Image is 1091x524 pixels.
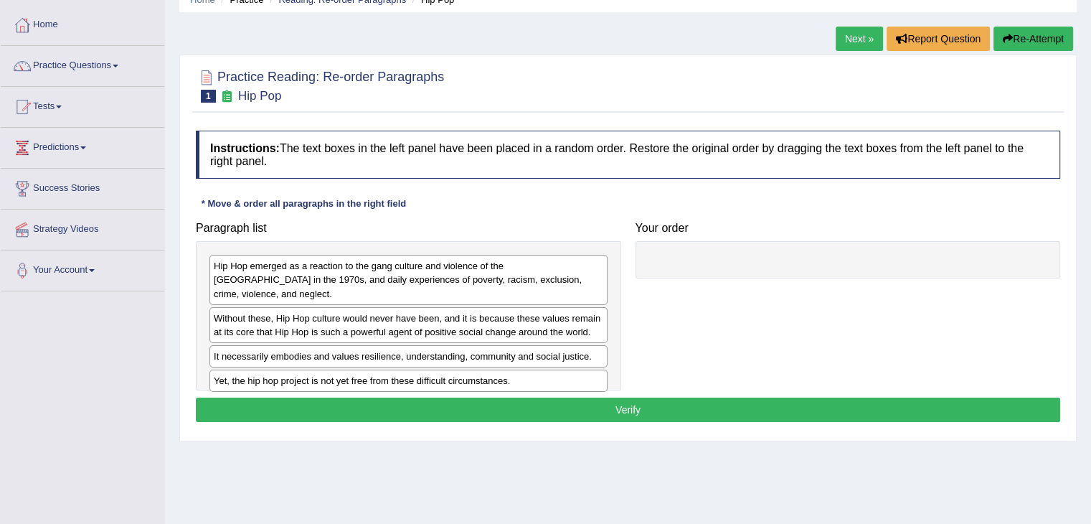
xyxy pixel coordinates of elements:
[887,27,990,51] button: Report Question
[1,169,164,205] a: Success Stories
[210,142,280,154] b: Instructions:
[1,251,164,286] a: Your Account
[196,131,1060,179] h4: The text boxes in the left panel have been placed in a random order. Restore the original order b...
[209,255,608,304] div: Hip Hop emerged as a reaction to the gang culture and violence of the [GEOGRAPHIC_DATA] in the 19...
[238,89,281,103] small: Hip Pop
[1,128,164,164] a: Predictions
[1,5,164,41] a: Home
[201,90,216,103] span: 1
[196,222,621,235] h4: Paragraph list
[209,307,608,343] div: Without these, Hip Hop culture would never have been, and it is because these values remain at it...
[1,210,164,245] a: Strategy Videos
[209,345,608,368] div: It necessarily embodies and values resilience, understanding, community and social justice.
[209,370,608,392] div: Yet, the hip hop project is not yet free from these difficult circumstances.
[219,90,235,103] small: Exam occurring question
[636,222,1061,235] h4: Your order
[836,27,883,51] a: Next »
[196,197,412,210] div: * Move & order all paragraphs in the right field
[1,87,164,123] a: Tests
[196,67,444,103] h2: Practice Reading: Re-order Paragraphs
[196,398,1060,422] button: Verify
[993,27,1073,51] button: Re-Attempt
[1,46,164,82] a: Practice Questions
